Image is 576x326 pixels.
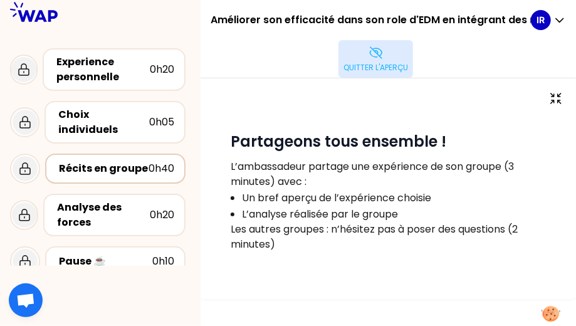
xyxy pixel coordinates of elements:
p: Un bref aperçu de l’expérience choisie [242,191,545,206]
p: L’ambassadeur partage une expérience de son groupe (3 minutes) avec : [231,159,546,189]
div: Choix individuels [58,107,149,137]
p: IR [537,14,545,26]
p: Les autres groupes : n’hésitez pas à poser des questions (2 minutes) [231,222,546,252]
div: 0h40 [149,161,174,176]
div: 0h10 [152,254,174,269]
strong: Partageons tous ensemble ! [231,131,446,152]
div: 0h05 [149,115,174,130]
div: Récits en groupe [59,161,149,176]
div: Pause ☕️ [59,254,152,269]
div: Ouvrir le chat [9,283,43,317]
button: IR [531,10,566,30]
div: Experience personnelle [56,55,150,85]
button: Quitter l'aperçu [338,40,413,78]
div: 0h20 [150,62,174,77]
div: Analyse des forces [57,200,150,230]
p: Quitter l'aperçu [343,63,408,73]
p: L’analyse réalisée par le groupe [242,207,545,222]
div: 0h20 [150,208,174,223]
